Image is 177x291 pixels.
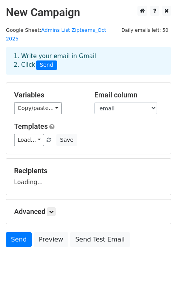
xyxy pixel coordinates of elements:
[14,102,62,114] a: Copy/paste...
[14,207,163,216] h5: Advanced
[119,26,171,35] span: Daily emails left: 50
[6,232,32,247] a: Send
[8,52,169,70] div: 1. Write your email in Gmail 2. Click
[14,91,83,99] h5: Variables
[70,232,130,247] a: Send Test Email
[14,134,44,146] a: Load...
[6,27,106,42] small: Google Sheet:
[56,134,77,146] button: Save
[36,60,57,70] span: Send
[34,232,68,247] a: Preview
[6,27,106,42] a: Admins List Zipteams_Oct 2025
[14,167,163,175] h5: Recipients
[14,122,48,130] a: Templates
[94,91,163,99] h5: Email column
[6,6,171,19] h2: New Campaign
[119,27,171,33] a: Daily emails left: 50
[14,167,163,187] div: Loading...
